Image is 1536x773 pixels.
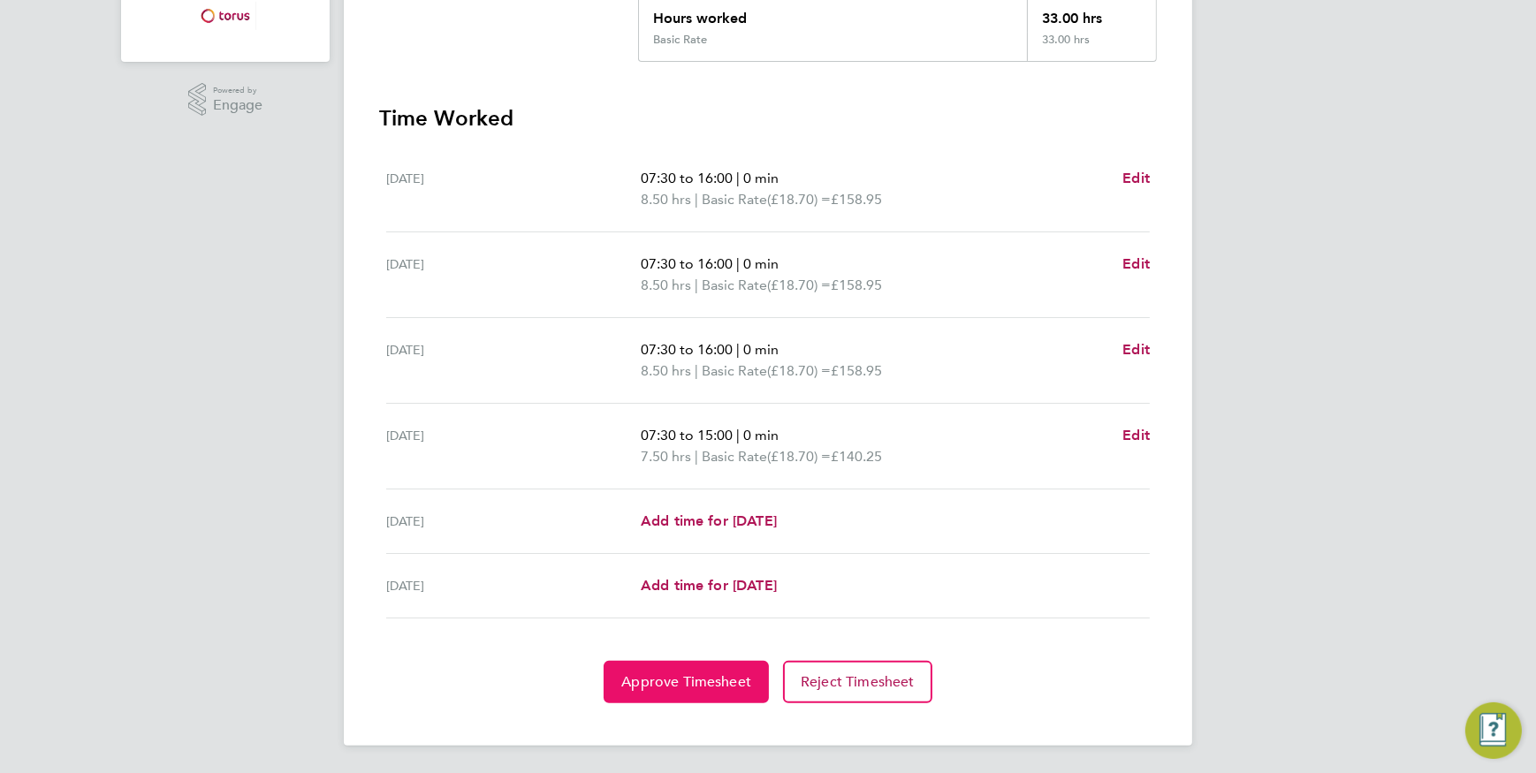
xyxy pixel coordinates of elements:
[386,254,641,296] div: [DATE]
[743,255,779,272] span: 0 min
[695,448,698,465] span: |
[743,170,779,186] span: 0 min
[743,341,779,358] span: 0 min
[386,168,641,210] div: [DATE]
[386,575,641,596] div: [DATE]
[831,448,882,465] span: £140.25
[1122,255,1150,272] span: Edit
[641,577,777,594] span: Add time for [DATE]
[767,191,831,208] span: (£18.70) =
[213,83,262,98] span: Powered by
[641,255,733,272] span: 07:30 to 16:00
[641,191,691,208] span: 8.50 hrs
[641,341,733,358] span: 07:30 to 16:00
[1122,427,1150,443] span: Edit
[641,277,691,293] span: 8.50 hrs
[1027,33,1156,61] div: 33.00 hrs
[641,448,691,465] span: 7.50 hrs
[641,362,691,379] span: 8.50 hrs
[801,673,915,691] span: Reject Timesheet
[783,661,932,703] button: Reject Timesheet
[379,104,1157,133] h3: Time Worked
[386,339,641,382] div: [DATE]
[1122,341,1150,358] span: Edit
[702,189,767,210] span: Basic Rate
[702,275,767,296] span: Basic Rate
[194,2,256,30] img: torus-logo-retina.png
[743,427,779,443] span: 0 min
[1465,702,1522,759] button: Engage Resource Center
[767,362,831,379] span: (£18.70) =
[142,2,308,30] a: Go to home page
[1122,425,1150,446] a: Edit
[736,427,740,443] span: |
[767,448,831,465] span: (£18.70) =
[1122,168,1150,189] a: Edit
[188,83,263,117] a: Powered byEngage
[736,170,740,186] span: |
[641,575,777,596] a: Add time for [DATE]
[702,446,767,467] span: Basic Rate
[695,191,698,208] span: |
[702,360,767,382] span: Basic Rate
[1122,339,1150,360] a: Edit
[641,511,777,532] a: Add time for [DATE]
[604,661,769,703] button: Approve Timesheet
[641,170,733,186] span: 07:30 to 16:00
[653,33,707,47] div: Basic Rate
[831,362,882,379] span: £158.95
[1122,254,1150,275] a: Edit
[386,511,641,532] div: [DATE]
[695,277,698,293] span: |
[213,98,262,113] span: Engage
[386,425,641,467] div: [DATE]
[695,362,698,379] span: |
[641,512,777,529] span: Add time for [DATE]
[767,277,831,293] span: (£18.70) =
[641,427,733,443] span: 07:30 to 15:00
[736,255,740,272] span: |
[621,673,751,691] span: Approve Timesheet
[736,341,740,358] span: |
[831,277,882,293] span: £158.95
[831,191,882,208] span: £158.95
[1122,170,1150,186] span: Edit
